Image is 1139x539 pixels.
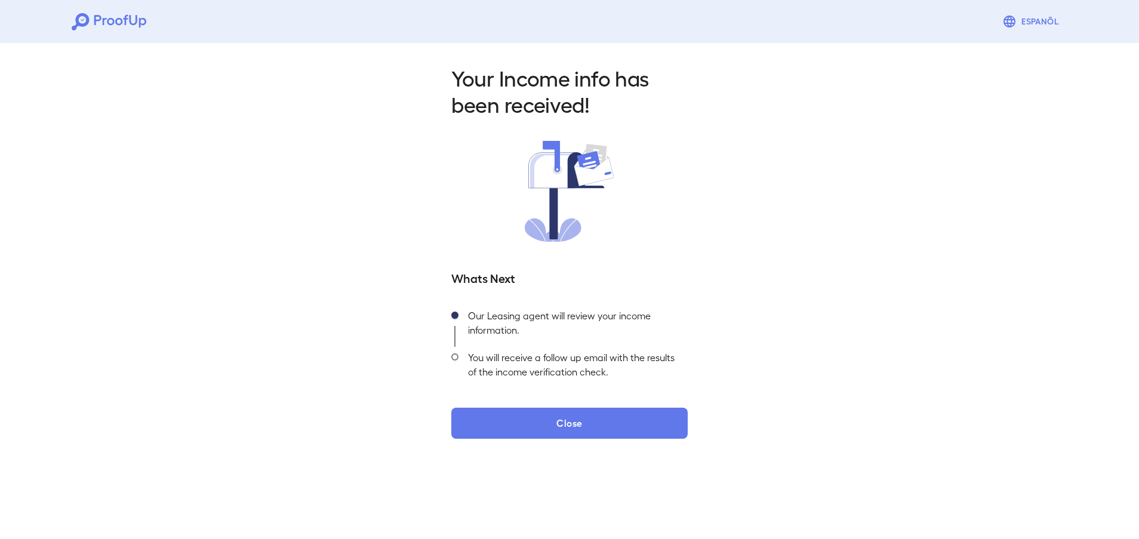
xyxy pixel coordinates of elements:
button: Close [451,408,688,439]
h2: Your Income info has been received! [451,64,688,117]
button: Espanõl [998,10,1067,33]
div: Our Leasing agent will review your income information. [458,305,688,347]
h5: Whats Next [451,269,688,286]
div: You will receive a follow up email with the results of the income verification check. [458,347,688,389]
img: received.svg [525,141,614,242]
